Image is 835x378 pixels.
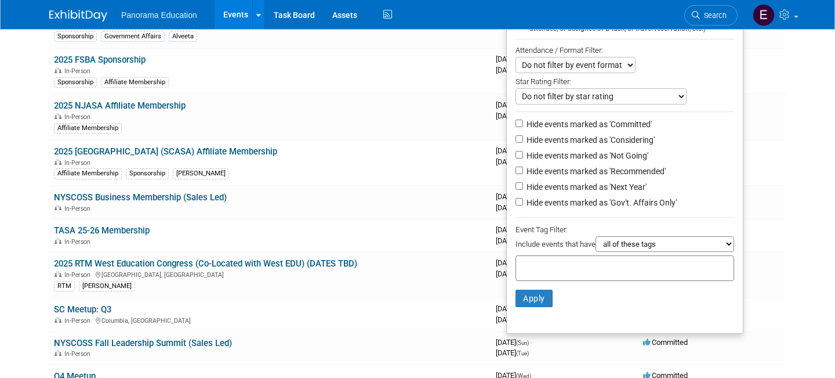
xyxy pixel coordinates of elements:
[643,338,688,347] span: Committed
[64,350,94,358] span: In-Person
[64,113,94,121] span: In-Person
[531,338,532,347] span: -
[700,11,727,20] span: Search
[496,100,532,109] span: [DATE]
[524,134,655,146] label: Hide events marked as 'Considering'
[496,192,529,201] span: [DATE]
[55,159,61,165] img: In-Person Event
[753,4,775,26] img: External Events Calendar
[54,338,232,348] a: NYSCOSS Fall Leadership Summit (Sales Led)
[515,73,734,88] div: Star Rating Filter:
[515,290,553,307] button: Apply
[54,281,75,291] div: RTM
[54,315,487,325] div: Columbia, [GEOGRAPHIC_DATA]
[54,192,227,203] a: NYSCOSS Business Membership (Sales Led)
[496,338,532,347] span: [DATE]
[55,67,61,73] img: In-Person Event
[684,5,738,26] a: Search
[64,317,94,325] span: In-Person
[54,269,487,279] div: [GEOGRAPHIC_DATA], [GEOGRAPHIC_DATA]
[49,10,107,21] img: ExhibitDay
[55,271,61,277] img: In-Person Event
[55,113,61,119] img: In-Person Event
[524,150,648,161] label: Hide events marked as 'Not Going'
[54,123,122,134] div: Affiliate Membership
[515,236,734,255] div: Include events that have
[516,350,529,357] span: (Tue)
[524,197,677,208] label: Hide events marked as 'Gov't. Affairs Only'
[496,225,535,234] span: [DATE]
[79,281,135,291] div: [PERSON_NAME]
[496,258,532,267] span: [DATE]
[54,304,111,315] a: SC Meetup: Q3
[496,304,532,313] span: [DATE]
[54,55,146,65] a: 2025 FSBA Sponsorship
[54,168,122,179] div: Affiliate Membership
[54,146,277,157] a: 2025 [GEOGRAPHIC_DATA] (SCASA) Affiliate Membership
[515,44,734,57] div: Attendance / Format Filter:
[524,181,647,193] label: Hide events marked as 'Next Year'
[515,223,734,236] div: Event Tag Filter:
[54,77,97,88] div: Sponsorship
[55,205,61,211] img: In-Person Event
[496,157,531,166] span: [DATE]
[121,10,197,20] span: Panorama Education
[64,205,94,213] span: In-Person
[54,100,186,111] a: 2025 NJASA Affiliate Membership
[64,238,94,246] span: In-Person
[496,203,528,212] span: [DATE]
[496,269,529,278] span: [DATE]
[496,66,531,74] span: [DATE]
[496,111,531,120] span: [DATE]
[55,350,61,356] img: In-Person Event
[55,317,61,323] img: In-Person Event
[101,77,169,88] div: Affiliate Membership
[101,31,165,42] div: Government Affairs
[496,315,529,324] span: [DATE]
[496,55,535,63] span: [DATE]
[126,168,169,179] div: Sponsorship
[173,168,229,179] div: [PERSON_NAME]
[524,165,666,177] label: Hide events marked as 'Recommended'
[169,31,197,42] div: Alveeta
[64,271,94,279] span: In-Person
[496,146,532,155] span: [DATE]
[54,31,97,42] div: Sponsorship
[524,118,652,130] label: Hide events marked as 'Committed'
[64,67,94,75] span: In-Person
[64,159,94,167] span: In-Person
[516,340,529,346] span: (Sun)
[54,258,357,269] a: 2025 RTM West Education Congress (Co-Located with West EDU) (DATES TBD)
[496,236,529,245] span: [DATE]
[55,238,61,244] img: In-Person Event
[54,225,150,236] a: TASA 25-26 Membership
[496,348,529,357] span: [DATE]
